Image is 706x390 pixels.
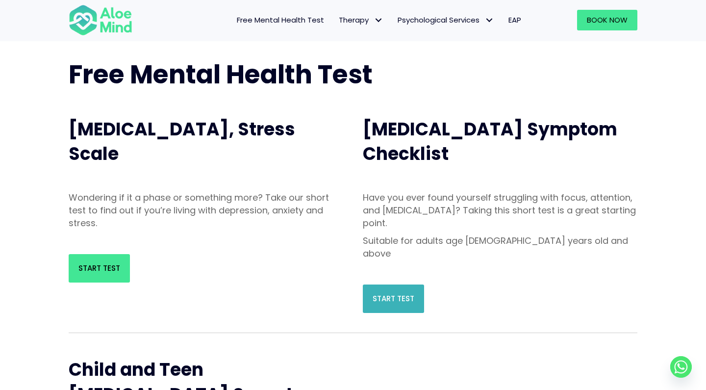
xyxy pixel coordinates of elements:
span: Free Mental Health Test [69,56,373,92]
span: Therapy [339,15,383,25]
span: EAP [508,15,521,25]
a: Whatsapp [670,356,692,378]
img: Aloe mind Logo [69,4,132,36]
span: Therapy: submenu [371,13,385,27]
span: [MEDICAL_DATA], Stress Scale [69,117,295,166]
span: Psychological Services [398,15,494,25]
nav: Menu [145,10,529,30]
span: Book Now [587,15,628,25]
span: Start Test [78,263,120,273]
a: Free Mental Health Test [229,10,331,30]
span: [MEDICAL_DATA] Symptom Checklist [363,117,617,166]
a: TherapyTherapy: submenu [331,10,390,30]
a: Book Now [577,10,637,30]
a: EAP [501,10,529,30]
span: Free Mental Health Test [237,15,324,25]
p: Have you ever found yourself struggling with focus, attention, and [MEDICAL_DATA]? Taking this sh... [363,191,637,230]
span: Start Test [373,293,414,304]
span: Psychological Services: submenu [482,13,496,27]
a: Start Test [69,254,130,283]
a: Psychological ServicesPsychological Services: submenu [390,10,501,30]
p: Suitable for adults age [DEMOGRAPHIC_DATA] years old and above [363,234,637,260]
p: Wondering if it a phase or something more? Take our short test to find out if you’re living with ... [69,191,343,230]
a: Start Test [363,285,424,313]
